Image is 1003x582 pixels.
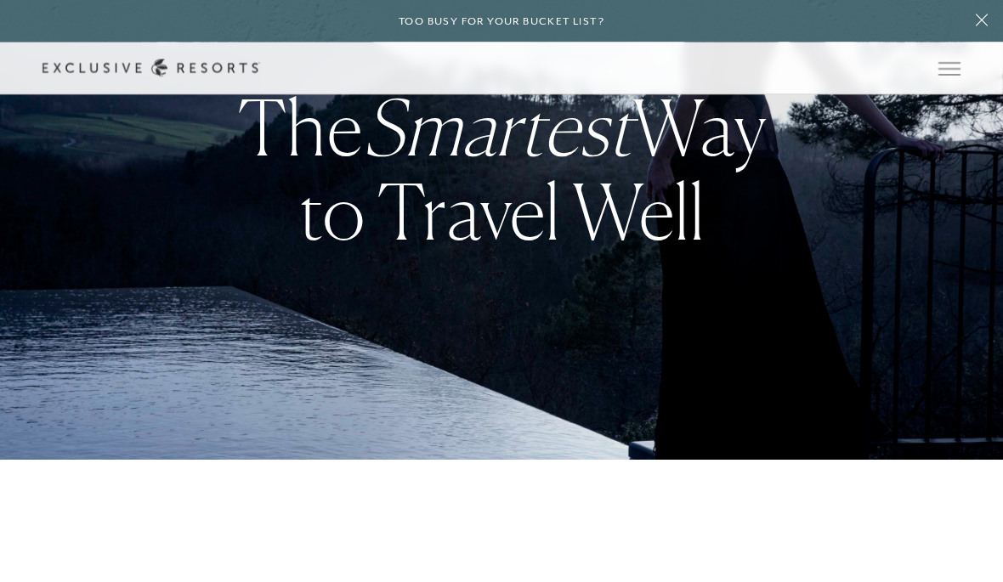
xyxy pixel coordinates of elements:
[399,14,604,30] h6: Too busy for your bucket list?
[925,504,1003,582] iframe: Qualified Messenger
[299,82,766,258] strong: Way to Travel Well
[201,86,802,254] h3: The
[938,63,960,75] button: Open navigation
[363,82,632,174] em: Smartest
